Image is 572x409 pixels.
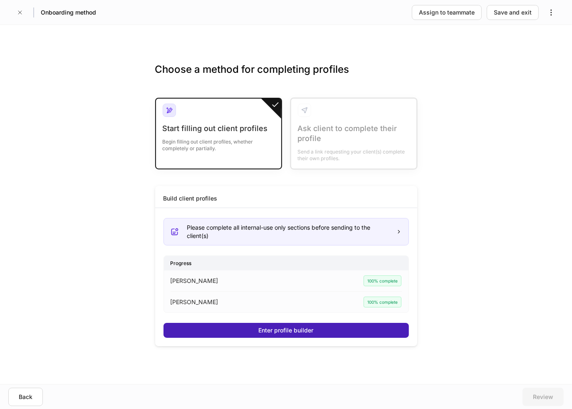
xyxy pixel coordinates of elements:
[163,134,275,152] div: Begin filling out client profiles, whether completely or partially.
[259,326,314,335] div: Enter profile builder
[19,393,32,401] div: Back
[419,8,475,17] div: Assign to teammate
[163,124,275,134] div: Start filling out client profiles
[171,298,218,306] p: [PERSON_NAME]
[187,223,389,240] div: Please complete all internal-use only sections before sending to the client(s)
[171,277,218,285] p: [PERSON_NAME]
[522,388,564,406] button: Review
[164,256,409,270] div: Progress
[155,63,417,89] h3: Choose a method for completing profiles
[487,5,539,20] button: Save and exit
[494,8,532,17] div: Save and exit
[8,388,43,406] button: Back
[533,393,553,401] div: Review
[163,194,218,203] div: Build client profiles
[364,297,401,307] div: 100% complete
[41,8,96,17] h5: Onboarding method
[412,5,482,20] button: Assign to teammate
[364,275,401,286] div: 100% complete
[163,323,409,338] button: Enter profile builder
